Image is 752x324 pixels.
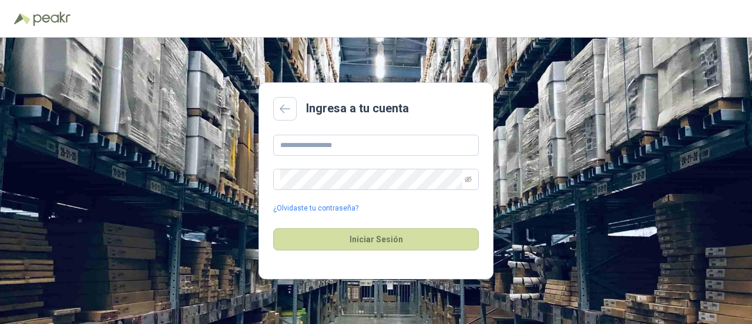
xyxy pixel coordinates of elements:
img: Peakr [33,12,70,26]
button: Iniciar Sesión [273,228,479,250]
img: Logo [14,13,31,25]
span: eye-invisible [465,176,472,183]
a: ¿Olvidaste tu contraseña? [273,203,358,214]
h2: Ingresa a tu cuenta [306,99,409,118]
